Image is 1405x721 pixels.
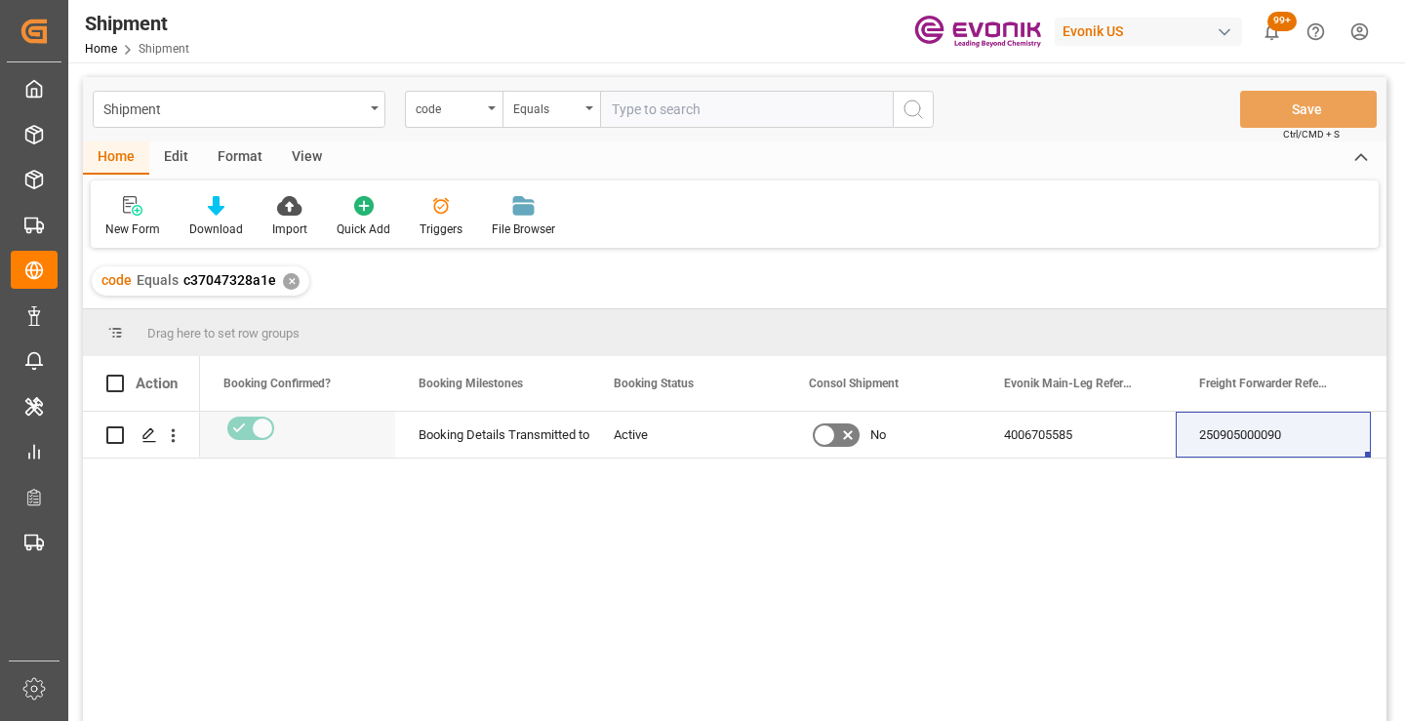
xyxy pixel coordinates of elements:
[614,377,694,390] span: Booking Status
[914,15,1041,49] img: Evonik-brand-mark-Deep-Purple-RGB.jpeg_1700498283.jpeg
[1176,412,1371,458] div: 250905000090
[405,91,502,128] button: open menu
[137,272,179,288] span: Equals
[149,141,203,175] div: Edit
[1283,127,1340,141] span: Ctrl/CMD + S
[203,141,277,175] div: Format
[809,377,899,390] span: Consol Shipment
[893,91,934,128] button: search button
[981,412,1176,458] div: 4006705585
[502,91,600,128] button: open menu
[283,273,300,290] div: ✕
[103,96,364,120] div: Shipment
[272,220,307,238] div: Import
[136,375,178,392] div: Action
[83,412,200,459] div: Press SPACE to select this row.
[416,96,482,118] div: code
[183,272,276,288] span: c37047328a1e
[85,42,117,56] a: Home
[337,220,390,238] div: Quick Add
[1250,10,1294,54] button: show 100 new notifications
[93,91,385,128] button: open menu
[223,377,331,390] span: Booking Confirmed?
[105,220,160,238] div: New Form
[600,91,893,128] input: Type to search
[492,220,555,238] div: File Browser
[1294,10,1338,54] button: Help Center
[277,141,337,175] div: View
[1240,91,1377,128] button: Save
[189,220,243,238] div: Download
[513,96,580,118] div: Equals
[85,9,189,38] div: Shipment
[419,377,523,390] span: Booking Milestones
[1199,377,1330,390] span: Freight Forwarder Reference
[420,220,462,238] div: Triggers
[870,413,886,458] span: No
[1055,18,1242,46] div: Evonik US
[1267,12,1297,31] span: 99+
[1004,377,1135,390] span: Evonik Main-Leg Reference
[614,413,762,458] div: Active
[147,326,300,340] span: Drag here to set row groups
[1055,13,1250,50] button: Evonik US
[101,272,132,288] span: code
[419,413,567,458] div: Booking Details Transmitted to SAP
[83,141,149,175] div: Home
